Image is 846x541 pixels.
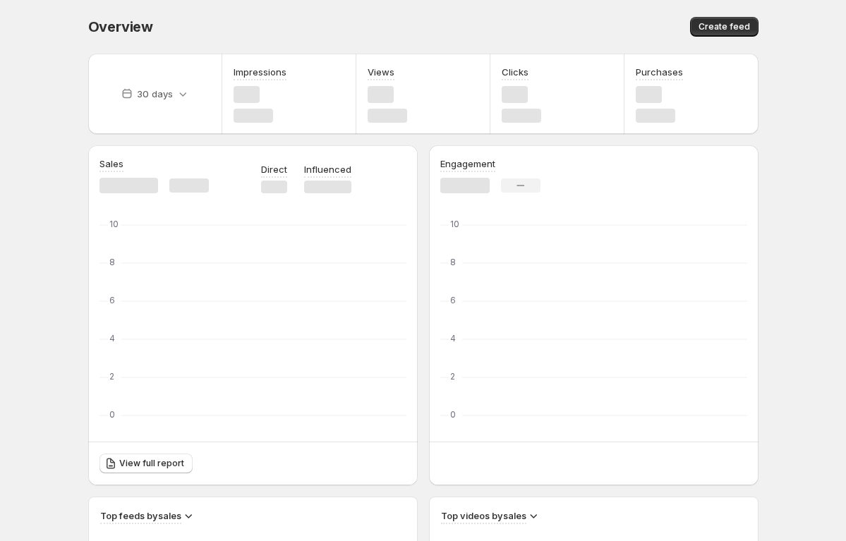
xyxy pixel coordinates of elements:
[109,371,114,382] text: 2
[99,157,123,171] h3: Sales
[450,295,456,305] text: 6
[99,454,193,473] a: View full report
[109,295,115,305] text: 6
[699,21,750,32] span: Create feed
[88,18,153,35] span: Overview
[636,65,683,79] h3: Purchases
[119,458,184,469] span: View full report
[450,219,459,229] text: 10
[450,371,455,382] text: 2
[261,162,287,176] p: Direct
[304,162,351,176] p: Influenced
[450,333,456,344] text: 4
[441,509,526,523] h3: Top videos by sales
[109,219,119,229] text: 10
[450,409,456,420] text: 0
[137,87,173,101] p: 30 days
[502,65,528,79] h3: Clicks
[440,157,495,171] h3: Engagement
[234,65,286,79] h3: Impressions
[690,17,759,37] button: Create feed
[109,257,115,267] text: 8
[109,333,115,344] text: 4
[100,509,181,523] h3: Top feeds by sales
[450,257,456,267] text: 8
[368,65,394,79] h3: Views
[109,409,115,420] text: 0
